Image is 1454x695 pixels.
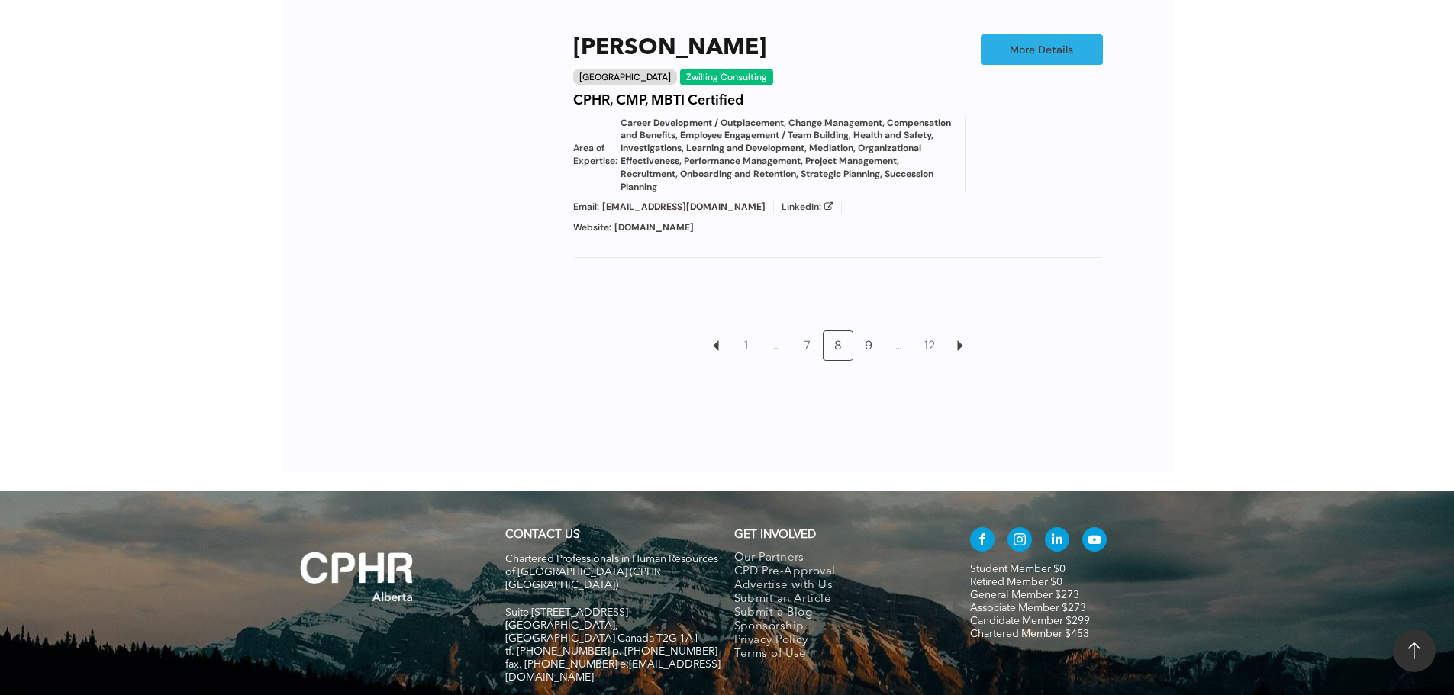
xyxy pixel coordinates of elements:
[573,201,599,214] span: Email:
[1045,527,1069,555] a: linkedin
[505,659,721,683] span: fax. [PHONE_NUMBER] e:[EMAIL_ADDRESS][DOMAIN_NAME]
[734,579,938,593] a: Advertise with Us
[505,529,579,541] a: CONTACT US
[505,607,628,618] span: Suite [STREET_ADDRESS]
[573,92,743,109] h4: CPHR, CMP, MBTI Certified
[793,331,822,360] a: 7
[734,552,938,565] a: Our Partners
[734,634,938,648] a: Privacy Policy
[573,221,611,234] span: Website:
[734,565,938,579] a: CPD Pre-Approval
[970,527,995,555] a: facebook
[762,331,791,360] a: …
[1007,527,1032,555] a: instagram
[915,331,944,360] a: 12
[621,117,957,194] span: Career Development / Outplacement, Change Management, Compensation and Benefits, Employee Engagem...
[854,331,883,360] a: 9
[680,69,773,85] div: Zwilling Consulting
[573,34,766,62] a: [PERSON_NAME]
[970,629,1089,639] a: Chartered Member $453
[734,648,938,661] a: Terms of Use
[614,221,694,234] span: [DOMAIN_NAME]
[970,616,1090,626] a: Candidate Member $299
[505,646,717,657] span: tf. [PHONE_NUMBER] p. [PHONE_NUMBER]
[734,620,938,634] a: Sponsorship
[981,34,1103,65] a: More Details
[573,69,677,85] div: [GEOGRAPHIC_DATA]
[573,142,617,168] span: Area of Expertise:
[602,201,766,213] a: [EMAIL_ADDRESS][DOMAIN_NAME]
[734,607,938,620] a: Submit a Blog
[970,577,1062,587] a: Retired Member $0
[824,331,853,360] a: 8
[505,620,699,644] span: [GEOGRAPHIC_DATA], [GEOGRAPHIC_DATA] Canada T2G 1A1
[970,564,1066,574] a: Student Member $0
[732,331,761,360] a: 1
[782,201,821,214] span: LinkedIn:
[970,590,1079,600] a: General Member $273
[970,603,1086,613] a: Associate Member $273
[505,554,718,590] span: Chartered Professionals in Human Resources of [GEOGRAPHIC_DATA] (CPHR [GEOGRAPHIC_DATA])
[1082,527,1107,555] a: youtube
[734,529,816,541] span: GET INVOLVED
[885,331,914,360] a: …
[269,521,445,632] img: A white background with a few lines on it
[734,593,938,607] a: Submit an Article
